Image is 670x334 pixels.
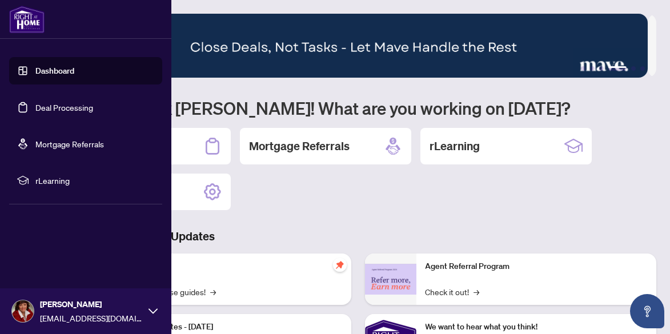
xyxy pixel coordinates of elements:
button: 2 [590,66,595,71]
button: Open asap [630,294,664,328]
span: [PERSON_NAME] [40,298,143,311]
h1: Welcome back [PERSON_NAME]! What are you working on [DATE]? [59,97,656,119]
p: Self-Help [120,260,342,273]
a: Deal Processing [35,102,93,112]
p: Platform Updates - [DATE] [120,321,342,333]
img: Slide 3 [59,14,648,78]
p: Agent Referral Program [426,260,648,273]
button: 4 [608,66,627,71]
span: [EMAIL_ADDRESS][DOMAIN_NAME] [40,312,143,324]
img: Profile Icon [12,300,34,322]
h2: rLearning [430,138,480,154]
button: 6 [640,66,645,71]
a: Dashboard [35,66,74,76]
img: logo [9,6,45,33]
img: Agent Referral Program [365,264,416,295]
h3: Brokerage & Industry Updates [59,228,656,244]
span: rLearning [35,174,154,187]
button: 5 [631,66,636,71]
button: 1 [581,66,585,71]
p: We want to hear what you think! [426,321,648,333]
a: Check it out!→ [426,285,480,298]
h2: Mortgage Referrals [249,138,350,154]
span: pushpin [333,258,347,272]
span: → [210,285,216,298]
a: Mortgage Referrals [35,139,104,149]
button: 3 [599,66,604,71]
span: → [474,285,480,298]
